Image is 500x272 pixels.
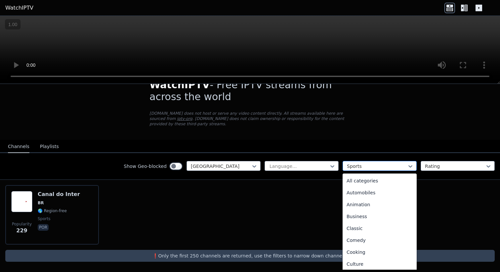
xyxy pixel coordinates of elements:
[149,79,210,91] span: WatchIPTV
[177,116,192,121] a: iptv-org
[38,224,49,231] p: por
[16,227,27,235] span: 229
[8,253,492,259] p: ❗️Only the first 250 channels are returned, use the filters to narrow down channels.
[40,140,59,153] button: Playlists
[343,222,417,234] div: Classic
[343,211,417,222] div: Business
[343,258,417,270] div: Culture
[38,191,80,198] h6: Canal do Inter
[343,246,417,258] div: Cooking
[124,163,167,170] label: Show Geo-blocked
[343,187,417,199] div: Automobiles
[149,79,351,103] h1: - Free IPTV streams from across the world
[38,200,44,206] span: BR
[38,208,67,214] span: 🌎 Region-free
[5,4,33,12] a: WatchIPTV
[11,191,32,212] img: Canal do Inter
[149,111,351,127] p: [DOMAIN_NAME] does not host or serve any video content directly. All streams available here are s...
[343,234,417,246] div: Comedy
[343,175,417,187] div: All categories
[12,221,32,227] span: Popularity
[38,216,50,221] span: sports
[343,199,417,211] div: Animation
[8,140,29,153] button: Channels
